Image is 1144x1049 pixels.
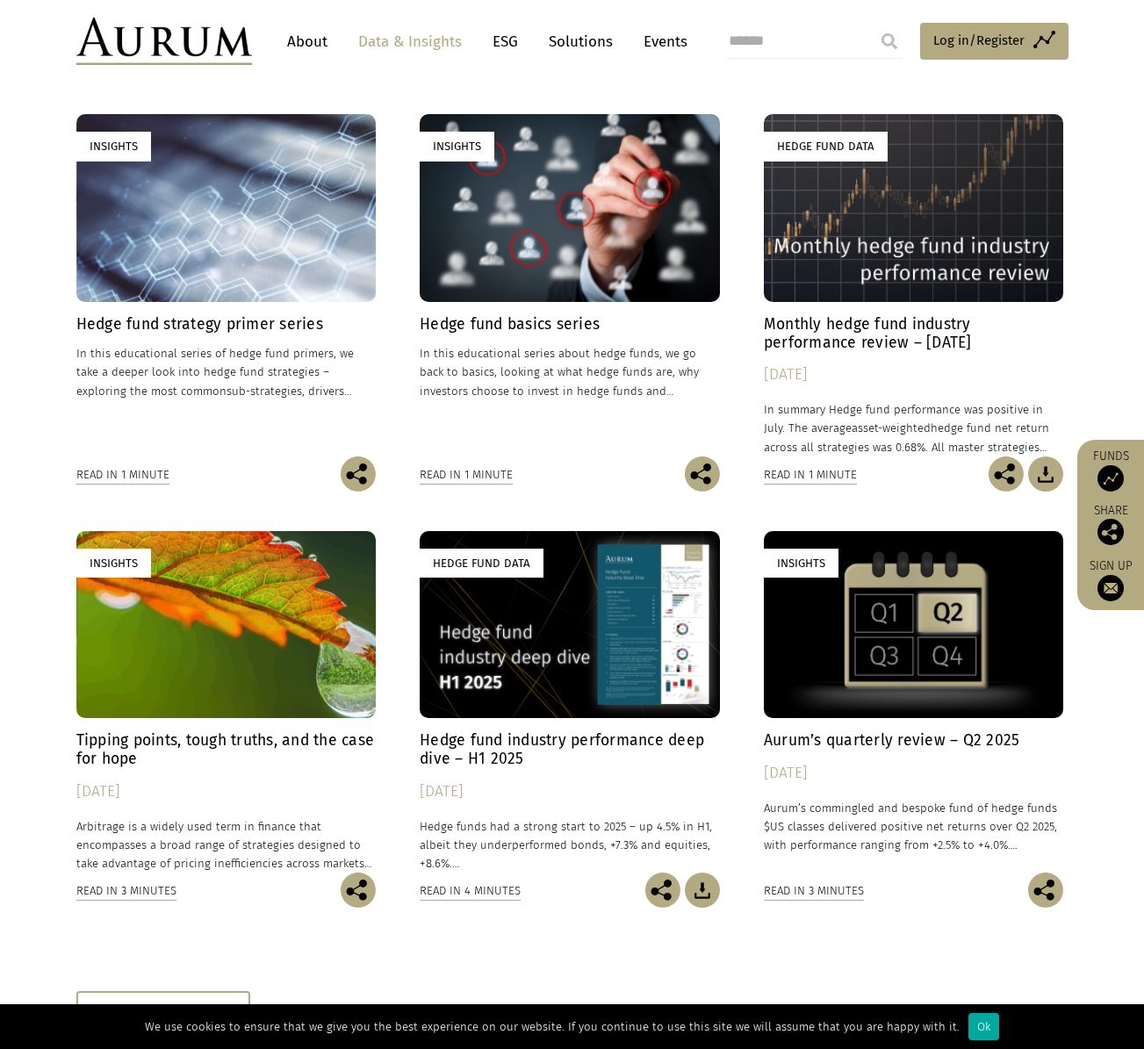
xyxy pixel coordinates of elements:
div: Read in 3 minutes [764,881,864,901]
div: Read in 1 minute [764,465,857,485]
div: [DATE] [764,761,1064,786]
a: About [278,25,336,58]
div: Insights [76,132,151,161]
img: Share this post [1028,873,1063,908]
p: Aurum’s commingled and bespoke fund of hedge funds $US classes delivered positive net returns ove... [764,799,1064,854]
a: Insights Aurum’s quarterly review – Q2 2025 [DATE] Aurum’s commingled and bespoke fund of hedge f... [764,531,1064,873]
h4: Aurum’s quarterly review – Q2 2025 [764,731,1064,750]
img: Aurum [76,18,252,65]
a: Hedge Fund Data Hedge fund industry performance deep dive – H1 2025 [DATE] Hedge funds had a stro... [420,531,720,873]
div: [DATE] [764,363,1064,387]
a: Insights Tipping points, tough truths, and the case for hope [DATE] Arbitrage is a widely used te... [76,531,377,873]
input: Submit [872,24,907,59]
a: Insights Hedge fund basics series In this educational series about hedge funds, we go back to bas... [420,114,720,456]
div: [DATE] [76,780,377,804]
h4: Tipping points, tough truths, and the case for hope [76,731,377,768]
div: Read in 1 minute [420,465,513,485]
p: In summary Hedge fund performance was positive in July. The average hedge fund net return across ... [764,400,1064,456]
div: Hedge Fund Data [420,549,543,578]
p: Hedge funds had a strong start to 2025 – up 4.5% in H1, albeit they underperformed bonds, +7.3% a... [420,817,720,873]
h4: Hedge fund strategy primer series [76,315,377,334]
a: Events [635,25,687,58]
h4: Hedge fund basics series [420,315,720,334]
div: Insights [420,132,494,161]
img: Sign up to our newsletter [1097,575,1124,601]
div: Read in 3 minutes [76,881,176,901]
p: In this educational series of hedge fund primers, we take a deeper look into hedge fund strategie... [76,344,377,399]
img: Share this post [341,873,376,908]
div: [DATE] [420,780,720,804]
img: Share this post [645,873,680,908]
a: ESG [484,25,527,58]
h4: Monthly hedge fund industry performance review – [DATE] [764,315,1064,352]
p: Arbitrage is a widely used term in finance that encompasses a broad range of strategies designed ... [76,817,377,873]
a: Sign up [1086,558,1135,601]
p: In this educational series about hedge funds, we go back to basics, looking at what hedge funds a... [420,344,720,399]
div: Ok [968,1013,999,1040]
img: Download Article [685,873,720,908]
img: Download Article [1028,456,1063,492]
img: Share this post [1097,519,1124,545]
span: asset-weighted [852,421,931,435]
div: Read in 4 minutes [420,881,521,901]
span: Log in/Register [933,30,1025,51]
a: Data & Insights [349,25,471,58]
h4: Hedge fund industry performance deep dive – H1 2025 [420,731,720,768]
a: Hedge Fund Data Monthly hedge fund industry performance review – [DATE] [DATE] In summary Hedge f... [764,114,1064,456]
a: Log in/Register [920,23,1068,60]
a: Insights Hedge fund strategy primer series In this educational series of hedge fund primers, we t... [76,114,377,456]
img: Share this post [341,456,376,492]
div: Read in 1 minute [76,465,169,485]
img: Share this post [685,456,720,492]
a: Funds [1086,449,1135,492]
div: Insights [764,549,838,578]
div: Insights [76,549,151,578]
div: Share [1086,505,1135,545]
a: Solutions [540,25,622,58]
div: Show more [76,991,250,1039]
span: sub-strategies [227,384,302,398]
img: Access Funds [1097,465,1124,492]
img: Share this post [989,456,1024,492]
div: Hedge Fund Data [764,132,888,161]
